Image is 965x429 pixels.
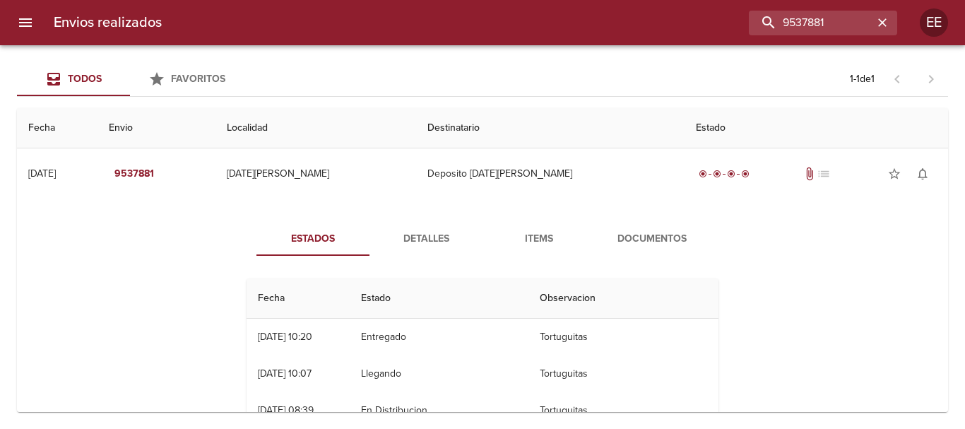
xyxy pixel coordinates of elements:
span: radio_button_checked [713,170,721,178]
em: 9537881 [114,165,154,183]
th: Localidad [215,108,416,148]
span: Detalles [378,230,474,248]
td: Entregado [350,319,528,355]
div: Tabs detalle de guia [256,222,709,256]
div: EE [920,8,948,37]
td: Tortuguitas [528,392,718,429]
th: Observacion [528,278,718,319]
th: Estado [685,108,948,148]
div: [DATE] [28,168,56,180]
td: [DATE][PERSON_NAME] [215,148,416,199]
td: Tortuguitas [528,355,718,392]
div: [DATE] 10:20 [258,331,312,343]
div: [DATE] 10:07 [258,368,312,380]
th: Destinatario [416,108,685,148]
th: Fecha [247,278,350,319]
td: En Distribucion [350,392,528,429]
p: 1 - 1 de 1 [850,72,875,86]
span: Items [491,230,587,248]
span: radio_button_checked [741,170,750,178]
button: Agregar a favoritos [880,160,908,188]
th: Envio [97,108,215,148]
span: Tiene documentos adjuntos [803,167,817,181]
button: menu [8,6,42,40]
h6: Envios realizados [54,11,162,34]
td: Tortuguitas [528,319,718,355]
input: buscar [749,11,873,35]
button: Activar notificaciones [908,160,937,188]
th: Estado [350,278,528,319]
span: Todos [68,73,102,85]
th: Fecha [17,108,97,148]
span: Pagina siguiente [914,62,948,96]
span: radio_button_checked [699,170,707,178]
span: star_border [887,167,901,181]
span: Estados [265,230,361,248]
span: Pagina anterior [880,71,914,86]
span: Favoritos [171,73,225,85]
div: Entregado [696,167,752,181]
button: 9537881 [109,161,160,187]
span: radio_button_checked [727,170,735,178]
td: Llegando [350,355,528,392]
div: Tabs Envios [17,62,243,96]
td: Deposito [DATE][PERSON_NAME] [416,148,685,199]
div: Abrir información de usuario [920,8,948,37]
div: [DATE] 08:39 [258,404,314,416]
span: No tiene pedido asociado [817,167,831,181]
span: Documentos [604,230,700,248]
span: notifications_none [916,167,930,181]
